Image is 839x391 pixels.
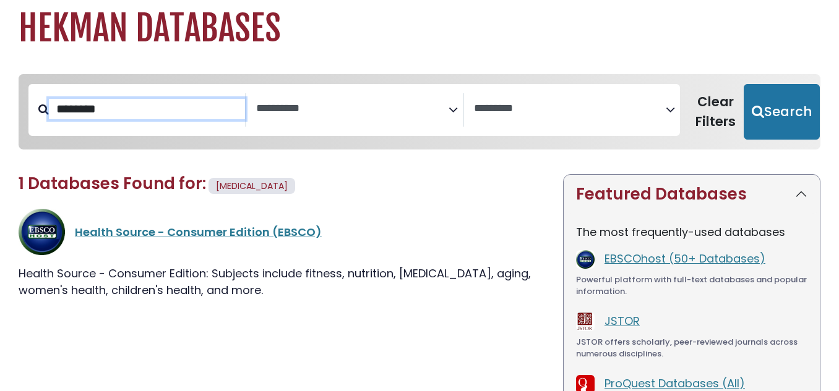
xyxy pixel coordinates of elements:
span: 1 Databases Found for: [19,172,206,195]
nav: Search filters [19,74,820,149]
button: Clear Filters [687,84,744,140]
p: The most frequently-used databases [576,224,807,240]
textarea: Search [256,103,449,116]
div: Powerful platform with full-text databases and popular information. [576,274,807,298]
button: Featured Databases [564,175,820,214]
span: [MEDICAL_DATA] [216,180,288,192]
div: Health Source - Consumer Edition: Subjects include fitness, nutrition, [MEDICAL_DATA], aging, wom... [19,265,548,298]
a: ProQuest Databases (All) [605,376,745,391]
a: Health Source - Consumer Edition (EBSCO) [75,224,322,240]
a: JSTOR [605,313,640,329]
a: EBSCOhost (50+ Databases) [605,251,765,266]
textarea: Search [474,103,666,116]
input: Search database by title or keyword [49,99,245,119]
div: JSTOR offers scholarly, peer-reviewed journals across numerous disciplines. [576,336,807,360]
h1: Hekman Databases [19,8,820,49]
button: Submit for Search Results [744,84,820,140]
